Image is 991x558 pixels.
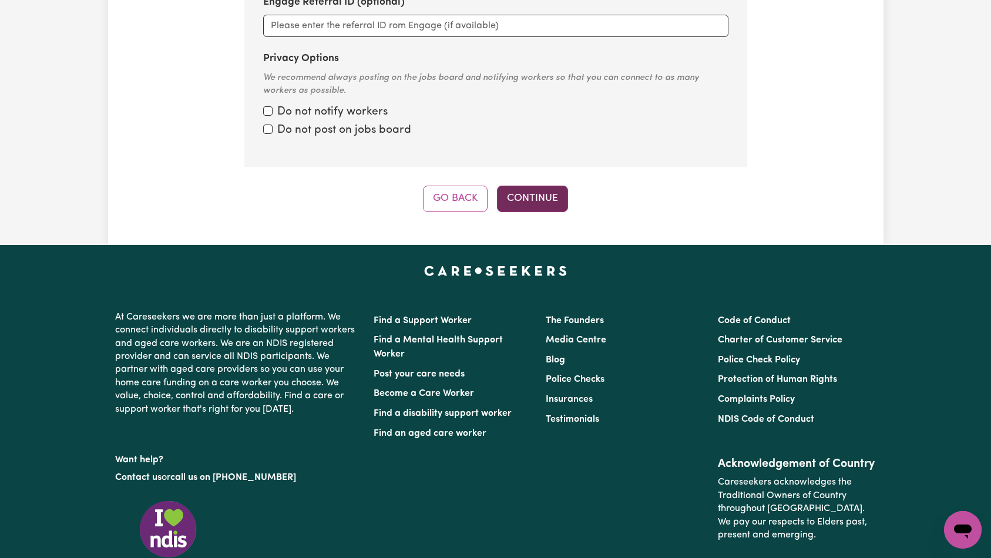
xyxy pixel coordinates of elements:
a: Testimonials [546,415,599,424]
p: Careseekers acknowledges the Traditional Owners of Country throughout [GEOGRAPHIC_DATA]. We pay o... [718,471,876,546]
a: Post your care needs [374,369,465,379]
a: Complaints Policy [718,395,795,404]
a: Charter of Customer Service [718,335,842,345]
a: Police Checks [546,375,604,384]
iframe: Button to launch messaging window [944,511,982,549]
a: Find a Mental Health Support Worker [374,335,503,359]
button: Continue [497,186,568,211]
a: Insurances [546,395,593,404]
a: Blog [546,355,565,365]
a: Contact us [115,473,162,482]
a: Code of Conduct [718,316,791,325]
input: Please enter the referral ID rom Engage (if available) [263,15,728,37]
button: Go Back [423,186,488,211]
a: Find a Support Worker [374,316,472,325]
a: Find a disability support worker [374,409,512,418]
a: call us on [PHONE_NUMBER] [170,473,296,482]
p: Want help? [115,449,360,466]
p: or [115,466,360,489]
a: Media Centre [546,335,606,345]
a: Find an aged care worker [374,429,486,438]
h2: Acknowledgement of Country [718,457,876,471]
label: Do not post on jobs board [277,122,411,139]
a: NDIS Code of Conduct [718,415,814,424]
div: We recommend always posting on the jobs board and notifying workers so that you can connect to as... [263,72,728,98]
label: Do not notify workers [277,104,388,121]
a: Become a Care Worker [374,389,474,398]
p: At Careseekers we are more than just a platform. We connect individuals directly to disability su... [115,306,360,421]
a: Careseekers home page [424,266,567,275]
a: Police Check Policy [718,355,800,365]
label: Privacy Options [263,51,339,66]
a: Protection of Human Rights [718,375,837,384]
a: The Founders [546,316,604,325]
